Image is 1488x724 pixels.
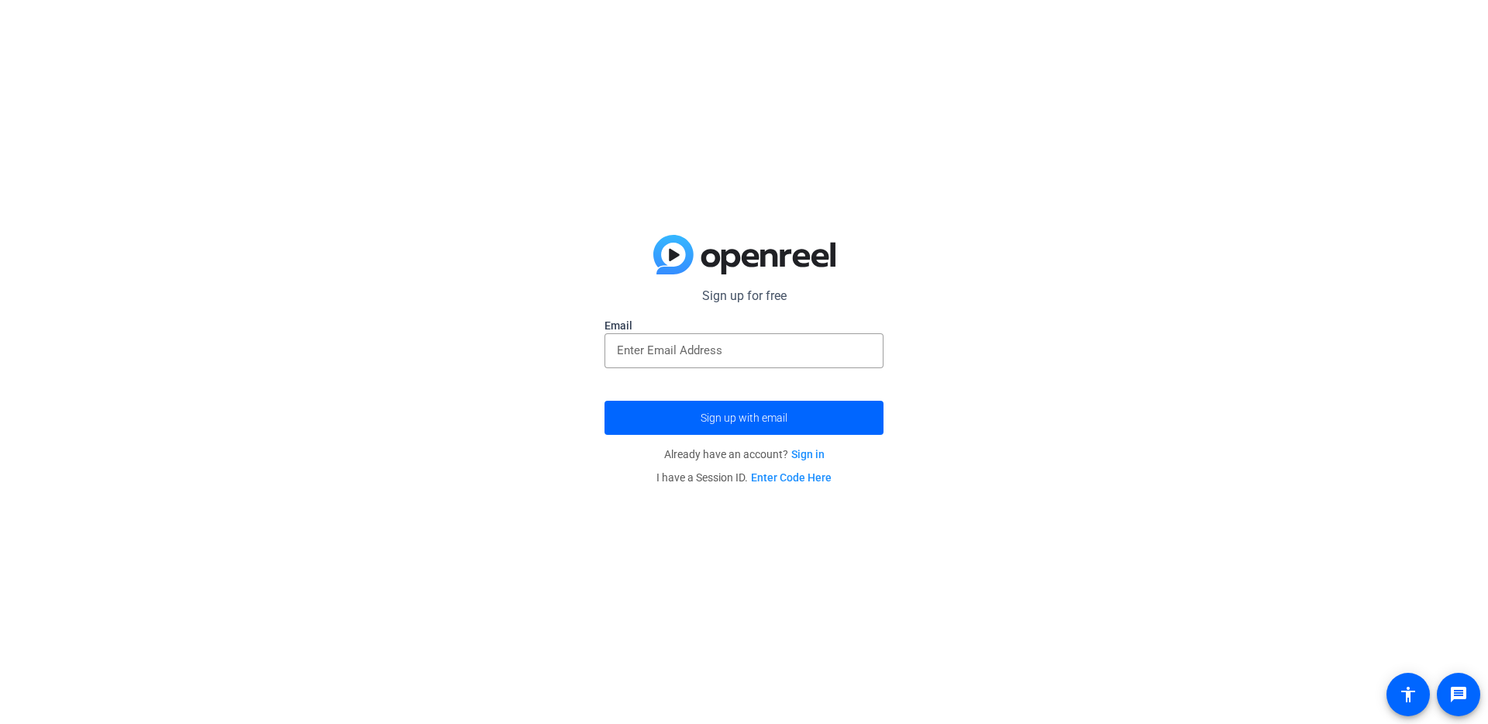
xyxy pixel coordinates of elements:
label: Email [604,318,883,333]
mat-icon: accessibility [1399,685,1417,704]
button: Sign up with email [604,401,883,435]
span: I have a Session ID. [656,471,832,484]
img: blue-gradient.svg [653,235,835,275]
span: Already have an account? [664,448,825,460]
mat-icon: message [1449,685,1468,704]
a: Enter Code Here [751,471,832,484]
p: Sign up for free [604,287,883,305]
a: Sign in [791,448,825,460]
input: Enter Email Address [617,341,871,360]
